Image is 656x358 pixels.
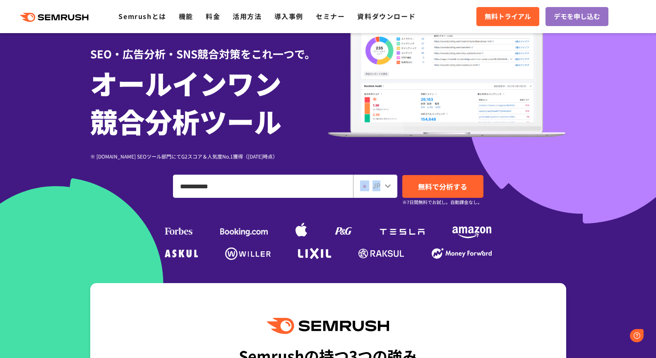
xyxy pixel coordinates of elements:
a: 機能 [179,11,193,21]
h1: オールインワン 競合分析ツール [90,64,328,140]
span: JP [372,180,380,190]
span: 無料トライアル [485,11,531,22]
iframe: Help widget launcher [582,326,647,349]
a: 資料ダウンロード [357,11,416,21]
a: 活用方法 [233,11,262,21]
span: 無料で分析する [418,181,467,192]
div: ※ [DOMAIN_NAME] SEOツール部門にてG2スコア＆人気度No.1獲得（[DATE]時点） [90,152,328,160]
a: 料金 [206,11,220,21]
span: デモを申し込む [554,11,600,22]
a: セミナー [316,11,345,21]
a: Semrushとは [118,11,166,21]
a: 無料で分析する [402,175,483,198]
img: Semrush [267,318,389,334]
a: 導入事例 [274,11,303,21]
div: SEO・広告分析・SNS競合対策をこれ一つで。 [90,33,328,62]
input: ドメイン、キーワードまたはURLを入力してください [173,175,353,197]
a: デモを申し込む [545,7,608,26]
small: ※7日間無料でお試し。自動課金なし。 [402,198,482,206]
a: 無料トライアル [476,7,539,26]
